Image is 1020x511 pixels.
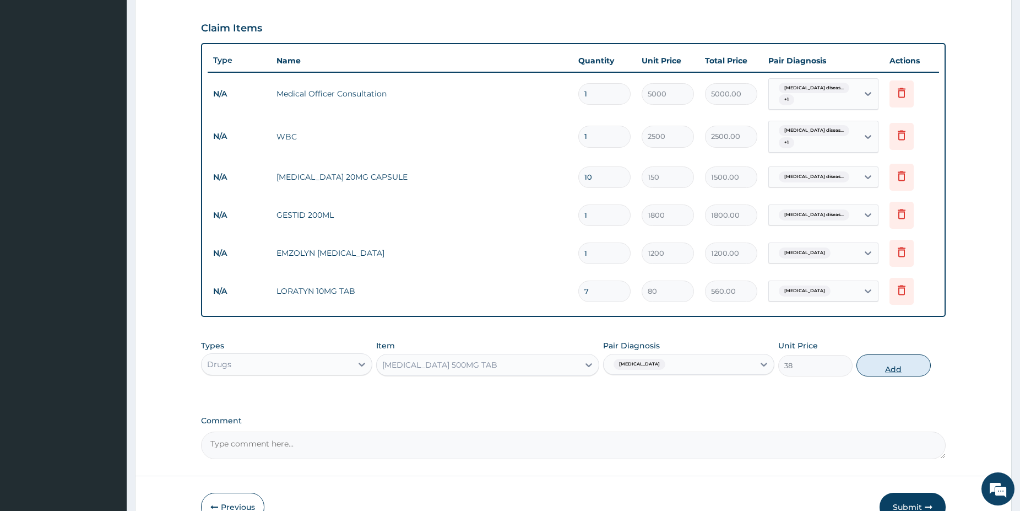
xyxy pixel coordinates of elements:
img: d_794563401_company_1708531726252_794563401 [20,55,45,83]
td: N/A [208,281,271,302]
td: LORATYN 10MG TAB [271,280,573,302]
th: Pair Diagnosis [763,50,884,72]
div: Minimize live chat window [181,6,207,32]
td: N/A [208,205,271,225]
th: Actions [884,50,939,72]
h3: Claim Items [201,23,262,35]
th: Name [271,50,573,72]
td: N/A [208,243,271,263]
span: + 1 [779,94,794,105]
span: [MEDICAL_DATA] diseas... [779,171,849,182]
div: [MEDICAL_DATA] 500MG TAB [382,359,497,370]
span: [MEDICAL_DATA] diseas... [779,125,849,136]
span: + 1 [779,137,794,148]
th: Unit Price [636,50,699,72]
td: N/A [208,167,271,187]
th: Quantity [573,50,636,72]
label: Item [376,340,395,351]
div: Drugs [207,359,231,370]
div: Chat with us now [57,62,185,76]
td: WBC [271,126,573,148]
label: Pair Diagnosis [603,340,660,351]
td: N/A [208,126,271,147]
button: Add [856,354,931,376]
td: GESTID 200ML [271,204,573,226]
label: Comment [201,416,946,426]
span: We're online! [64,139,152,250]
label: Types [201,341,224,351]
span: [MEDICAL_DATA] [779,248,831,259]
td: [MEDICAL_DATA] 20MG CAPSULE [271,166,573,188]
td: EMZOLYN [MEDICAL_DATA] [271,242,573,264]
textarea: Type your message and hit 'Enter' [6,301,210,340]
span: [MEDICAL_DATA] [779,286,831,297]
td: Medical Officer Consultation [271,83,573,105]
td: N/A [208,84,271,104]
th: Type [208,50,271,71]
span: [MEDICAL_DATA] diseas... [779,209,849,220]
label: Unit Price [778,340,818,351]
span: [MEDICAL_DATA] [614,359,665,370]
span: [MEDICAL_DATA] diseas... [779,83,849,94]
th: Total Price [699,50,763,72]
